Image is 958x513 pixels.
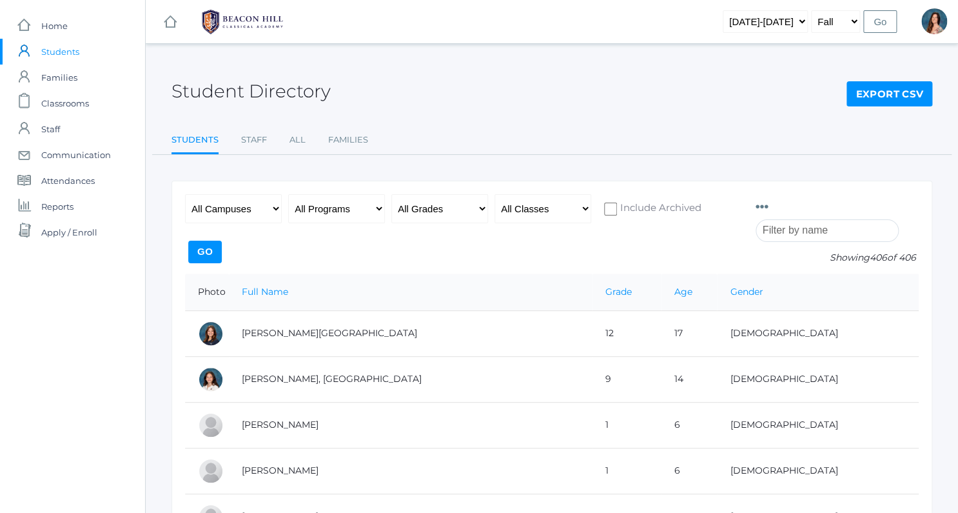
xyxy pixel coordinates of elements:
span: Staff [41,116,60,142]
span: Home [41,13,68,39]
span: Communication [41,142,111,168]
a: Grade [605,286,632,297]
td: [DEMOGRAPHIC_DATA] [717,310,919,356]
td: [PERSON_NAME] [229,448,592,494]
span: Reports [41,194,73,219]
a: Age [674,286,692,297]
div: Rebecca Salazar [921,8,947,34]
td: [DEMOGRAPHIC_DATA] [717,448,919,494]
a: All [289,127,306,153]
a: Families [328,127,368,153]
a: Staff [241,127,267,153]
span: Attendances [41,168,95,194]
input: Go [188,241,222,263]
td: [PERSON_NAME] [229,402,592,448]
a: Gender [730,286,763,297]
div: Charlotte Abdulla [198,321,224,347]
td: 14 [661,356,717,402]
td: [PERSON_NAME], [GEOGRAPHIC_DATA] [229,356,592,402]
span: Include Archived [617,201,701,217]
div: Grayson Abrea [198,458,224,484]
a: Full Name [242,286,288,297]
td: 6 [661,402,717,448]
h2: Student Directory [171,81,331,101]
span: 406 [870,252,887,263]
td: 6 [661,448,717,494]
input: Include Archived [604,203,617,216]
span: Families [41,65,77,90]
a: Export CSV [846,81,932,107]
td: 9 [592,356,661,402]
p: Showing of 406 [756,251,919,265]
td: [DEMOGRAPHIC_DATA] [717,356,919,402]
td: 1 [592,448,661,494]
input: Go [863,10,897,33]
span: Classrooms [41,90,89,116]
td: [PERSON_NAME][GEOGRAPHIC_DATA] [229,310,592,356]
div: Phoenix Abdulla [198,367,224,392]
input: Filter by name [756,219,899,242]
th: Photo [185,274,229,311]
td: 1 [592,402,661,448]
a: Students [171,127,219,155]
span: Apply / Enroll [41,219,97,245]
td: [DEMOGRAPHIC_DATA] [717,402,919,448]
span: Students [41,39,79,65]
td: 12 [592,310,661,356]
div: Dominic Abrea [198,412,224,438]
td: 17 [661,310,717,356]
img: 1_BHCALogos-05.png [194,6,291,38]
